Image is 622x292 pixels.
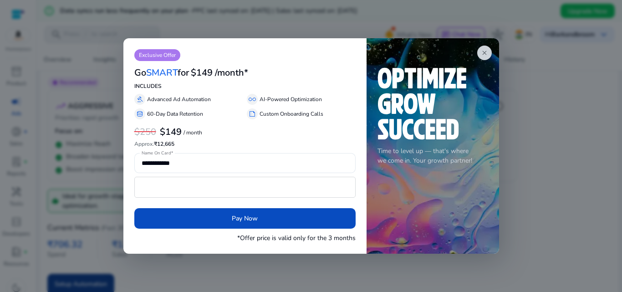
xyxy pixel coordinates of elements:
[260,95,322,103] p: AI-Powered Optimization
[232,214,258,223] span: Pay Now
[260,110,323,118] p: Custom Onboarding Calls
[481,49,488,56] span: close
[134,208,356,229] button: Pay Now
[237,233,356,243] p: *Offer price is valid only for the 3 months
[147,110,203,118] p: 60-Day Data Retention
[160,126,182,138] b: $149
[249,110,256,118] span: summarize
[249,96,256,103] span: all_inclusive
[136,96,143,103] span: gavel
[134,127,156,138] h3: $250
[134,49,180,61] p: Exclusive Offer
[134,140,154,148] span: Approx.
[142,150,171,157] mat-label: Name On Card
[134,82,356,90] p: INCLUDES
[134,67,189,78] h3: Go for
[191,67,248,78] h3: $149 /month*
[146,67,178,79] span: SMART
[184,130,202,136] p: / month
[136,110,143,118] span: database
[377,146,488,165] p: Time to level up — that's where we come in. Your growth partner!
[139,178,351,196] iframe: Secure payment input frame
[147,95,211,103] p: Advanced Ad Automation
[134,141,356,147] h6: ₹12,665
